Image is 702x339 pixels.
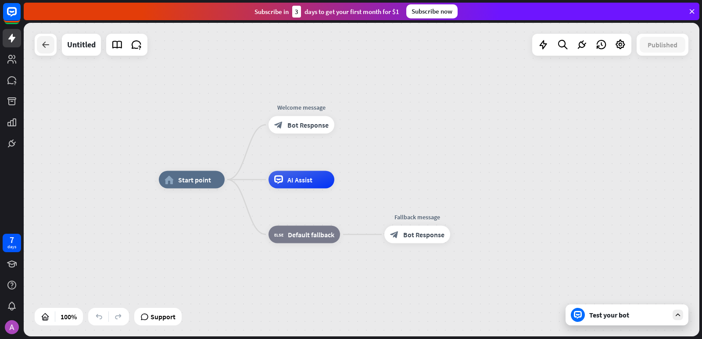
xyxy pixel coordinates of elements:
[403,230,444,239] span: Bot Response
[262,103,341,112] div: Welcome message
[178,175,211,184] span: Start point
[292,6,301,18] div: 3
[287,121,329,129] span: Bot Response
[10,236,14,244] div: 7
[589,310,668,319] div: Test your bot
[58,310,79,324] div: 100%
[150,310,175,324] span: Support
[287,175,312,184] span: AI Assist
[165,175,174,184] i: home_2
[254,6,399,18] div: Subscribe in days to get your first month for $1
[274,121,283,129] i: block_bot_response
[288,230,334,239] span: Default fallback
[7,244,16,250] div: days
[378,213,457,221] div: Fallback message
[3,234,21,252] a: 7 days
[640,37,685,53] button: Published
[406,4,458,18] div: Subscribe now
[274,230,283,239] i: block_fallback
[7,4,33,30] button: Open LiveChat chat widget
[67,34,96,56] div: Untitled
[390,230,399,239] i: block_bot_response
